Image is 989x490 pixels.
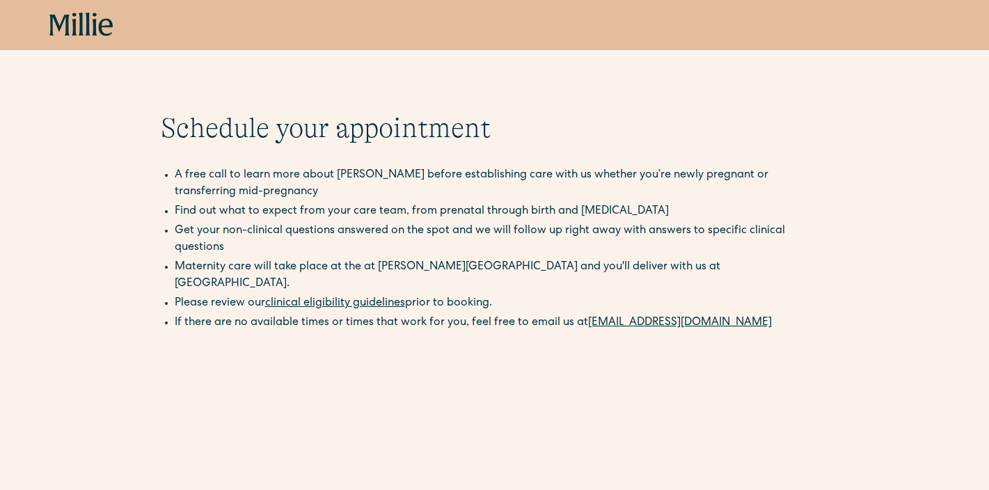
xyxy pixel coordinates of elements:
[175,223,829,256] li: Get your non-clinical questions answered on the spot and we will follow up right away with answer...
[175,203,829,220] li: Find out what to expect from your care team, from prenatal through birth and [MEDICAL_DATA]
[175,259,829,292] li: Maternity care will take place at the at [PERSON_NAME][GEOGRAPHIC_DATA] and you'll deliver with u...
[175,167,829,200] li: A free call to learn more about [PERSON_NAME] before establishing care with us whether you’re new...
[175,295,829,312] li: Please review our prior to booking.
[175,315,829,331] li: If there are no available times or times that work for you, feel free to email us at
[161,111,829,145] h1: Schedule your appointment
[265,298,405,309] a: clinical eligibility guidelines
[588,317,772,329] a: [EMAIL_ADDRESS][DOMAIN_NAME]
